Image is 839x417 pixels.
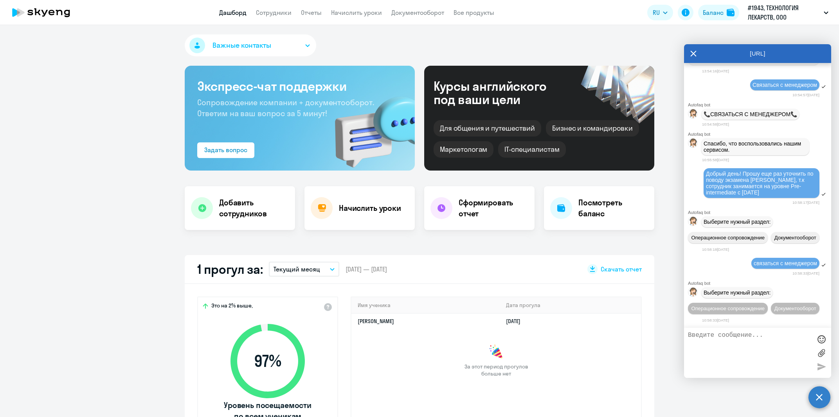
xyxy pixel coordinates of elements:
[702,318,729,322] time: 10:58:33[DATE]
[792,93,819,97] time: 10:54:57[DATE]
[691,306,765,311] span: Операционное сопровождение
[219,197,289,219] h4: Добавить сотрудников
[771,232,819,243] button: Документооборот
[434,120,541,137] div: Для общения и путешествий
[204,145,247,155] div: Задать вопрос
[434,79,567,106] div: Курсы английского под ваши цели
[212,40,271,50] span: Важные контакты
[703,8,724,17] div: Баланс
[197,261,263,277] h2: 1 прогул за:
[706,171,815,196] span: Добрый день! Прошу еще раз уточнить по поводу экзамена [PERSON_NAME], т.к сотрудник занимается на...
[727,9,735,16] img: balance
[391,9,444,16] a: Документооборот
[704,140,803,153] span: Спасибо, что воспользовались нашим сервисом.
[688,109,698,120] img: bot avatar
[331,9,382,16] a: Начислить уроки
[792,271,819,275] time: 10:58:33[DATE]
[754,260,817,266] span: связаться с менеджером
[688,288,698,299] img: bot avatar
[771,303,819,314] button: Документооборот
[748,3,821,22] p: #1943, ТЕХНОЛОГИЯ ЛЕКАРСТВ, ООО
[688,303,768,314] button: Операционное сопровождение
[601,265,642,273] span: Скачать отчет
[704,111,797,117] p: 📞СВЯЗАТЬСЯ С МЕНЕДЖЕРОМ📞
[688,217,698,228] img: bot avatar
[578,197,648,219] h4: Посмотреть баланс
[185,34,316,56] button: Важные контакты
[274,264,320,274] p: Текущий месяц
[301,9,322,16] a: Отчеты
[792,200,819,205] time: 10:58:17[DATE]
[653,8,660,17] span: RU
[223,352,313,370] span: 97 %
[500,297,641,313] th: Дата прогула
[702,122,729,126] time: 10:54:58[DATE]
[219,9,247,16] a: Дашборд
[506,318,527,325] a: [DATE]
[546,120,639,137] div: Бизнес и командировки
[688,232,768,243] button: Операционное сопровождение
[698,5,739,20] button: Балансbalance
[702,69,729,73] time: 13:54:16[DATE]
[459,197,528,219] h4: Сформировать отчет
[702,247,729,252] time: 10:58:18[DATE]
[704,289,771,296] span: Выберите нужный раздел:
[197,97,374,118] span: Сопровождение компании + документооборот. Ответим на ваш вопрос за 5 минут!
[358,318,394,325] a: [PERSON_NAME]
[691,235,765,241] span: Операционное сопровождение
[688,138,698,150] img: bot avatar
[351,297,500,313] th: Имя ученика
[434,141,493,158] div: Маркетологам
[256,9,292,16] a: Сотрудники
[753,82,817,88] span: Связаться с менеджером
[488,344,504,360] img: congrats
[197,78,402,94] h3: Экспресс-чат поддержки
[774,235,816,241] span: Документооборот
[816,347,827,359] label: Лимит 10 файлов
[339,203,401,214] h4: Начислить уроки
[688,102,831,107] div: Autofaq bot
[324,83,415,171] img: bg-img
[688,132,831,137] div: Autofaq bot
[774,306,816,311] span: Документооборот
[463,363,529,377] span: За этот период прогулов больше нет
[702,158,729,162] time: 10:55:58[DATE]
[197,142,254,158] button: Задать вопрос
[346,265,387,273] span: [DATE] — [DATE]
[704,219,771,225] span: Выберите нужный раздел:
[269,262,339,277] button: Текущий месяц
[647,5,673,20] button: RU
[498,141,565,158] div: IT-специалистам
[688,210,831,215] div: Autofaq bot
[688,281,831,286] div: Autofaq bot
[211,302,253,311] span: Это на 2% выше,
[454,9,494,16] a: Все продукты
[744,3,832,22] button: #1943, ТЕХНОЛОГИЯ ЛЕКАРСТВ, ООО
